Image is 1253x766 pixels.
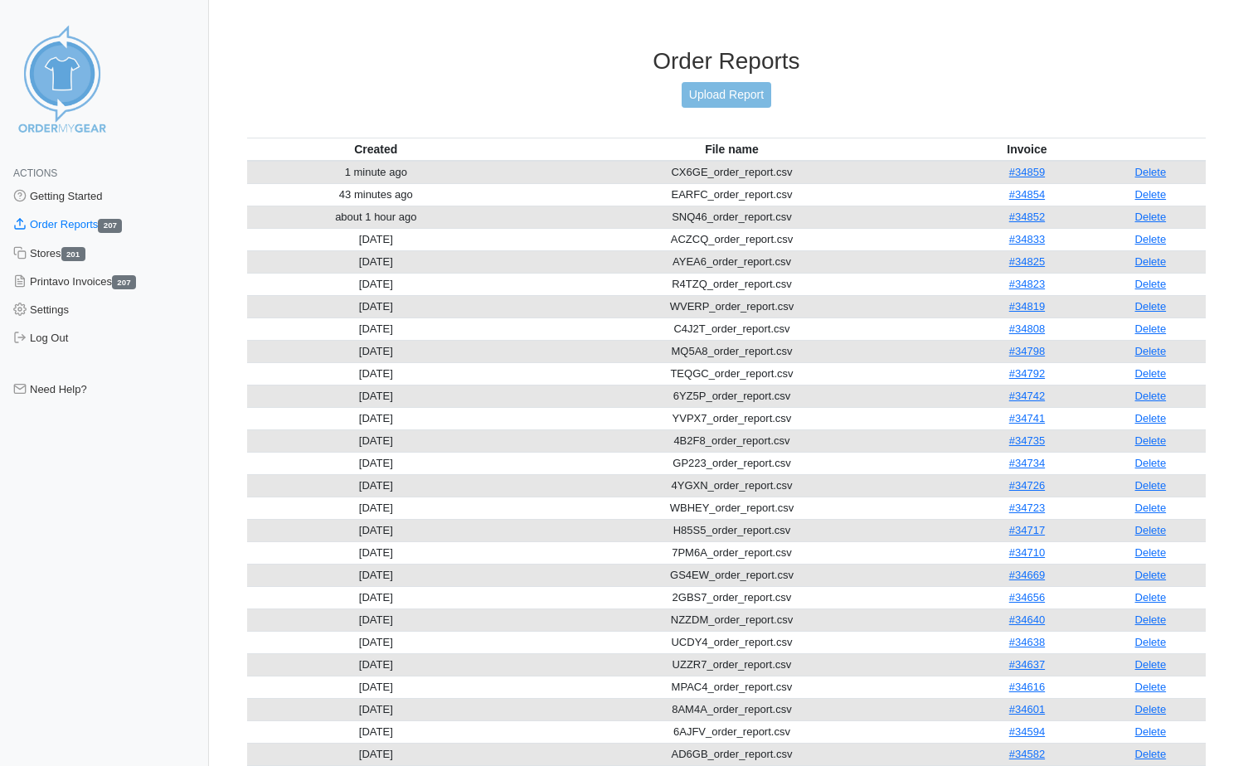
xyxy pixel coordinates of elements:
td: [DATE] [247,608,505,631]
a: Delete [1135,748,1167,760]
span: 201 [61,247,85,261]
td: ACZCQ_order_report.csv [505,228,959,250]
a: Upload Report [682,82,771,108]
a: #34792 [1009,367,1045,380]
td: NZZDM_order_report.csv [505,608,959,631]
td: AD6GB_order_report.csv [505,743,959,765]
a: Delete [1135,502,1167,514]
a: #34594 [1009,725,1045,738]
a: #34669 [1009,569,1045,581]
a: #34808 [1009,322,1045,335]
a: #34798 [1009,345,1045,357]
a: Delete [1135,569,1167,581]
td: 6YZ5P_order_report.csv [505,385,959,407]
td: [DATE] [247,676,505,698]
h3: Order Reports [247,47,1206,75]
td: 1 minute ago [247,161,505,184]
span: 207 [98,219,122,233]
td: MPAC4_order_report.csv [505,676,959,698]
th: Created [247,138,505,161]
a: #34734 [1009,457,1045,469]
a: #34852 [1009,211,1045,223]
td: GP223_order_report.csv [505,452,959,474]
td: 7PM6A_order_report.csv [505,541,959,564]
td: [DATE] [247,429,505,452]
a: #34601 [1009,703,1045,715]
a: #34710 [1009,546,1045,559]
th: Invoice [959,138,1095,161]
a: Delete [1135,434,1167,447]
td: 4B2F8_order_report.csv [505,429,959,452]
a: #34854 [1009,188,1045,201]
a: Delete [1135,390,1167,402]
td: WBHEY_order_report.csv [505,497,959,519]
a: Delete [1135,166,1167,178]
span: 207 [112,275,136,289]
td: 43 minutes ago [247,183,505,206]
td: [DATE] [247,452,505,474]
td: [DATE] [247,631,505,653]
a: #34638 [1009,636,1045,648]
a: Delete [1135,479,1167,492]
a: #34723 [1009,502,1045,514]
td: 2GBS7_order_report.csv [505,586,959,608]
a: Delete [1135,636,1167,648]
th: File name [505,138,959,161]
a: Delete [1135,367,1167,380]
a: Delete [1135,412,1167,424]
td: H85S5_order_report.csv [505,519,959,541]
td: [DATE] [247,340,505,362]
a: #34726 [1009,479,1045,492]
td: [DATE] [247,474,505,497]
a: #34741 [1009,412,1045,424]
td: SNQ46_order_report.csv [505,206,959,228]
td: R4TZQ_order_report.csv [505,273,959,295]
td: [DATE] [247,743,505,765]
td: [DATE] [247,250,505,273]
a: Delete [1135,322,1167,335]
td: [DATE] [247,564,505,586]
td: [DATE] [247,362,505,385]
a: Delete [1135,725,1167,738]
td: MQ5A8_order_report.csv [505,340,959,362]
a: Delete [1135,300,1167,313]
td: [DATE] [247,497,505,519]
a: Delete [1135,613,1167,626]
span: Actions [13,167,57,179]
a: Delete [1135,524,1167,536]
td: YVPX7_order_report.csv [505,407,959,429]
a: Delete [1135,457,1167,469]
a: Delete [1135,546,1167,559]
td: UCDY4_order_report.csv [505,631,959,653]
a: Delete [1135,681,1167,693]
td: [DATE] [247,295,505,318]
a: #34616 [1009,681,1045,693]
td: [DATE] [247,586,505,608]
td: [DATE] [247,407,505,429]
td: [DATE] [247,519,505,541]
td: [DATE] [247,653,505,676]
td: C4J2T_order_report.csv [505,318,959,340]
td: 6AJFV_order_report.csv [505,720,959,743]
a: #34640 [1009,613,1045,626]
a: Delete [1135,591,1167,604]
a: #34833 [1009,233,1045,245]
td: [DATE] [247,541,505,564]
a: Delete [1135,703,1167,715]
td: GS4EW_order_report.csv [505,564,959,586]
a: #34823 [1009,278,1045,290]
a: Delete [1135,658,1167,671]
a: #34582 [1009,748,1045,760]
td: [DATE] [247,698,505,720]
td: TEQGC_order_report.csv [505,362,959,385]
a: #34717 [1009,524,1045,536]
td: 4YGXN_order_report.csv [505,474,959,497]
td: [DATE] [247,720,505,743]
td: [DATE] [247,273,505,295]
a: #34742 [1009,390,1045,402]
td: [DATE] [247,228,505,250]
td: EARFC_order_report.csv [505,183,959,206]
td: [DATE] [247,318,505,340]
a: Delete [1135,345,1167,357]
td: UZZR7_order_report.csv [505,653,959,676]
